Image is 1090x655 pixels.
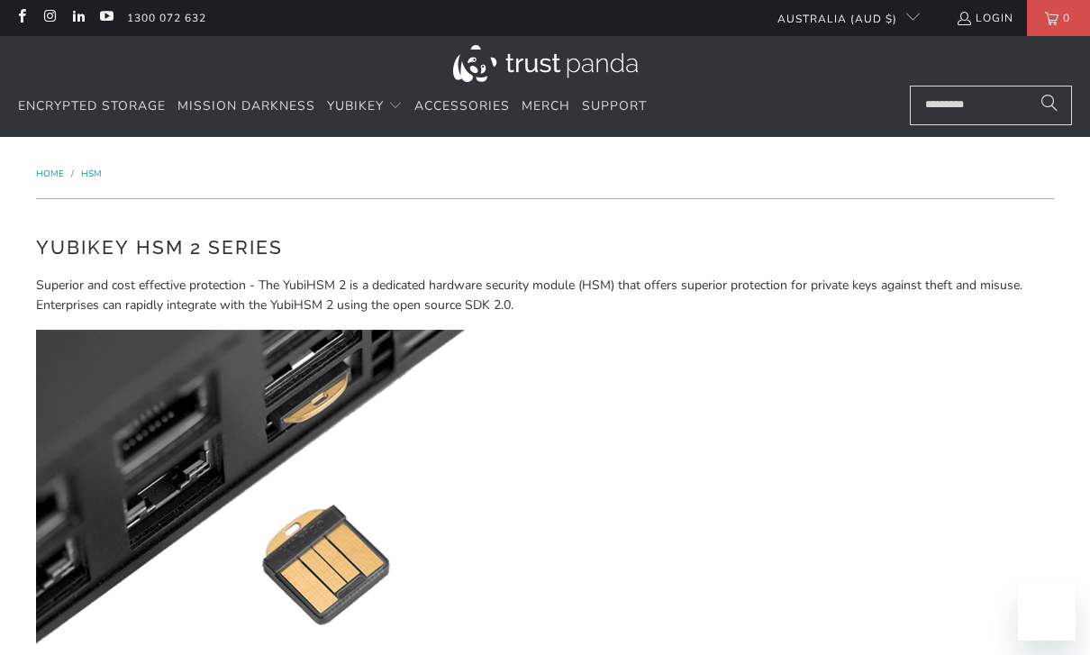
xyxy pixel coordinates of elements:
iframe: Button to launch messaging window [1018,583,1076,641]
nav: Translation missing: en.navigation.header.main_nav [18,86,647,128]
span: Accessories [414,97,510,114]
img: Trust Panda Australia [453,45,638,82]
span: Mission Darkness [177,97,315,114]
span: Merch [522,97,570,114]
a: Support [582,86,647,128]
a: Home [36,168,67,180]
a: Trust Panda Australia on Instagram [41,11,57,25]
button: Search [1027,86,1072,125]
span: Support [582,97,647,114]
span: Encrypted Storage [18,97,166,114]
a: Encrypted Storage [18,86,166,128]
a: Login [956,8,1013,28]
a: Accessories [414,86,510,128]
p: Superior and cost effective protection - The YubiHSM 2 is a dedicated hardware security module (H... [36,276,1054,316]
a: Trust Panda Australia on LinkedIn [70,11,86,25]
summary: YubiKey [327,86,403,128]
a: Trust Panda Australia on Facebook [14,11,29,25]
a: 1300 072 632 [127,8,206,28]
h2: YubiKey HSM 2 Series [36,233,1054,262]
span: YubiKey [327,97,384,114]
input: Search... [910,86,1072,125]
span: / [71,168,74,180]
a: Merch [522,86,570,128]
a: Trust Panda Australia on YouTube [98,11,114,25]
a: Mission Darkness [177,86,315,128]
a: HSM [81,168,102,180]
span: Home [36,168,64,180]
